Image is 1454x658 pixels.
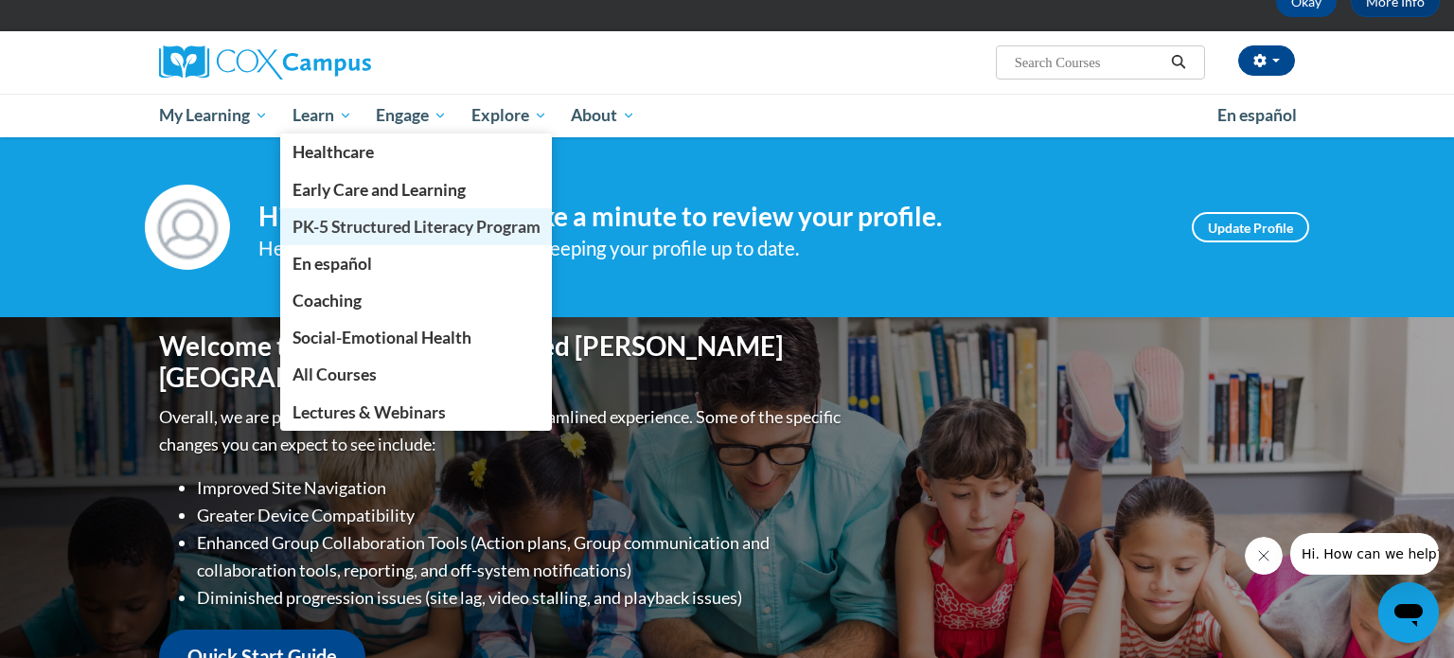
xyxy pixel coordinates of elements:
div: Main menu [131,94,1323,137]
iframe: Close message [1245,537,1283,575]
a: Cox Campus [159,45,519,80]
span: Social-Emotional Health [293,328,471,347]
span: Hi. How can we help? [11,13,153,28]
span: Explore [471,104,547,127]
a: Lectures & Webinars [280,394,553,431]
a: About [559,94,648,137]
input: Search Courses [1013,51,1164,74]
span: Lectures & Webinars [293,402,446,422]
span: Healthcare [293,142,374,162]
a: PK-5 Structured Literacy Program [280,208,553,245]
h1: Welcome to the new and improved [PERSON_NAME][GEOGRAPHIC_DATA] [159,330,845,394]
a: Engage [363,94,459,137]
div: Help improve your experience by keeping your profile up to date. [258,233,1163,264]
span: My Learning [159,104,268,127]
iframe: Message from company [1290,533,1439,575]
span: En español [1217,105,1297,125]
a: All Courses [280,356,553,393]
a: My Learning [147,94,280,137]
span: PK-5 Structured Literacy Program [293,217,541,237]
img: Profile Image [145,185,230,270]
a: Coaching [280,282,553,319]
img: Cox Campus [159,45,371,80]
button: Account Settings [1238,45,1295,76]
span: About [571,104,635,127]
a: Learn [280,94,364,137]
span: En español [293,254,372,274]
li: Diminished progression issues (site lag, video stalling, and playback issues) [197,584,845,612]
a: Early Care and Learning [280,171,553,208]
span: Learn [293,104,352,127]
span: Engage [376,104,447,127]
li: Greater Device Compatibility [197,502,845,529]
li: Enhanced Group Collaboration Tools (Action plans, Group communication and collaboration tools, re... [197,529,845,584]
a: Healthcare [280,133,553,170]
p: Overall, we are proud to provide you with a more streamlined experience. Some of the specific cha... [159,403,845,458]
span: Coaching [293,291,362,311]
iframe: Button to launch messaging window [1378,582,1439,643]
a: En español [1205,96,1309,135]
h4: Hi [PERSON_NAME]! Take a minute to review your profile. [258,201,1163,233]
button: Search [1164,51,1193,74]
a: Explore [459,94,559,137]
a: Social-Emotional Health [280,319,553,356]
a: En español [280,245,553,282]
a: Update Profile [1192,212,1309,242]
span: Early Care and Learning [293,180,466,200]
span: All Courses [293,365,377,384]
li: Improved Site Navigation [197,474,845,502]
